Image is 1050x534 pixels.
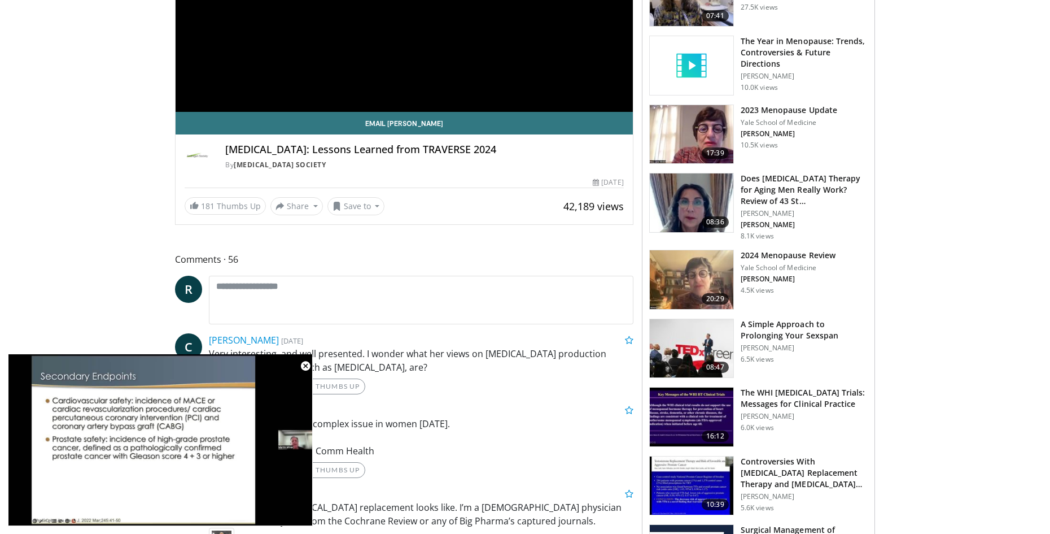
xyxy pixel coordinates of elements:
[225,160,624,170] div: By
[650,250,733,309] img: 692f135d-47bd-4f7e-b54d-786d036e68d3.150x105_q85_crop-smart_upscale.jpg
[209,334,279,346] a: [PERSON_NAME]
[301,379,365,394] a: Thumbs Up
[741,387,868,410] h3: The WHI [MEDICAL_DATA] Trials: Messages for Clinical Practice
[649,36,868,95] a: The Year in Menopause: Trends, Controversies & Future Directions [PERSON_NAME] 10.0K views
[563,199,624,213] span: 42,189 views
[702,499,729,510] span: 10:39
[209,501,633,528] p: Here’s what failed [MEDICAL_DATA] replacement looks like. I’m a [DEMOGRAPHIC_DATA] physician and ...
[650,457,733,515] img: 418933e4-fe1c-4c2e-be56-3ce3ec8efa3b.150x105_q85_crop-smart_upscale.jpg
[741,105,837,116] h3: 2023 Menopause Update
[741,286,774,295] p: 4.5K views
[201,201,215,211] span: 181
[649,387,868,447] a: 16:12 The WHI [MEDICAL_DATA] Trials: Messages for Clinical Practice [PERSON_NAME] 6.0K views
[741,456,868,490] h3: Controversies With [MEDICAL_DATA] Replacement Therapy and [MEDICAL_DATA] Can…
[593,177,623,188] div: [DATE]
[8,354,313,526] video-js: Video Player
[650,319,733,378] img: c4bd4661-e278-4c34-863c-57c104f39734.150x105_q85_crop-smart_upscale.jpg
[209,347,633,374] p: Very interesting, and well presented. I wonder what her views on [MEDICAL_DATA] production increa...
[741,275,835,284] p: [PERSON_NAME]
[650,388,733,446] img: 532cbc20-ffc3-4bbe-9091-e962fdb15cb8.150x105_q85_crop-smart_upscale.jpg
[175,333,202,361] a: C
[741,220,868,229] p: [PERSON_NAME]
[741,83,778,92] p: 10.0K views
[741,355,774,364] p: 6.5K views
[649,250,868,310] a: 20:29 2024 Menopause Review Yale School of Medicine [PERSON_NAME] 4.5K views
[741,412,868,421] p: [PERSON_NAME]
[175,252,633,267] span: Comments 56
[741,492,868,501] p: [PERSON_NAME]
[741,423,774,432] p: 6.0K views
[741,344,868,353] p: [PERSON_NAME]
[650,105,733,164] img: 1b7e2ecf-010f-4a61-8cdc-5c411c26c8d3.150x105_q85_crop-smart_upscale.jpg
[741,3,778,12] p: 27.5K views
[294,354,317,378] button: Close
[702,431,729,442] span: 16:12
[741,129,837,138] p: [PERSON_NAME]
[741,141,778,150] p: 10.5K views
[702,147,729,159] span: 17:39
[741,36,868,70] h3: The Year in Menopause: Trends, Controversies & Future Directions
[741,118,837,127] p: Yale School of Medicine
[650,173,733,232] img: 4d4bce34-7cbb-4531-8d0c-5308a71d9d6c.150x105_q85_crop-smart_upscale.jpg
[649,456,868,516] a: 10:39 Controversies With [MEDICAL_DATA] Replacement Therapy and [MEDICAL_DATA] Can… [PERSON_NAME]...
[301,462,365,478] a: Thumbs Up
[185,144,212,171] img: Androgen Society
[649,319,868,379] a: 08:47 A Simple Approach to Prolonging Your Sexspan [PERSON_NAME] 6.5K views
[741,263,835,272] p: Yale School of Medicine
[209,417,633,458] p: very informative! such a complex issue in women [DATE]. thank you!! [PERSON_NAME] MD, MS Comm Health
[649,173,868,241] a: 08:36 Does [MEDICAL_DATA] Therapy for Aging Men Really Work? Review of 43 St… [PERSON_NAME] [PERS...
[176,112,633,134] a: Email [PERSON_NAME]
[327,197,385,215] button: Save to
[741,250,835,261] h3: 2024 Menopause Review
[702,362,729,373] span: 08:47
[702,216,729,228] span: 08:36
[649,105,868,164] a: 17:39 2023 Menopause Update Yale School of Medicine [PERSON_NAME] 10.5K views
[270,197,323,215] button: Share
[281,336,303,346] small: [DATE]
[234,160,326,170] a: [MEDICAL_DATA] Society
[225,144,624,156] h4: [MEDICAL_DATA]: Lessons Learned from TRAVERSE 2024
[741,72,868,81] p: [PERSON_NAME]
[741,503,774,513] p: 5.6K views
[175,276,202,303] a: R
[650,36,733,95] img: video_placeholder_short.svg
[741,173,868,207] h3: Does [MEDICAL_DATA] Therapy for Aging Men Really Work? Review of 43 St…
[741,319,868,341] h3: A Simple Approach to Prolonging Your Sexspan
[702,293,729,305] span: 20:29
[741,209,868,218] p: [PERSON_NAME]
[185,197,266,215] a: 181 Thumbs Up
[702,10,729,21] span: 07:41
[741,232,774,241] p: 8.1K views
